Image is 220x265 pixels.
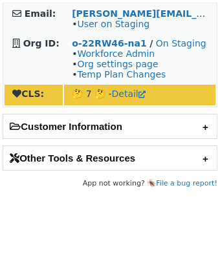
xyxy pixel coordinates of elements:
[77,19,149,29] a: User on Staging
[77,59,158,69] a: Org settings page
[77,48,155,59] a: Workforce Admin
[64,85,215,105] td: 🤔 7 🤔 -
[149,38,153,48] strong: /
[72,38,147,48] a: o-22RW46-na1
[112,89,146,99] a: Detail
[72,48,166,79] span: • • •
[25,8,56,19] strong: Email:
[3,177,217,190] footer: App not working? 🪳
[156,38,206,48] a: On Staging
[156,179,217,187] a: File a bug report!
[12,89,44,99] strong: CLS:
[23,38,60,48] strong: Org ID:
[77,69,166,79] a: Temp Plan Changes
[3,146,217,170] h2: Other Tools & Resources
[72,19,149,29] span: •
[3,114,217,138] h2: Customer Information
